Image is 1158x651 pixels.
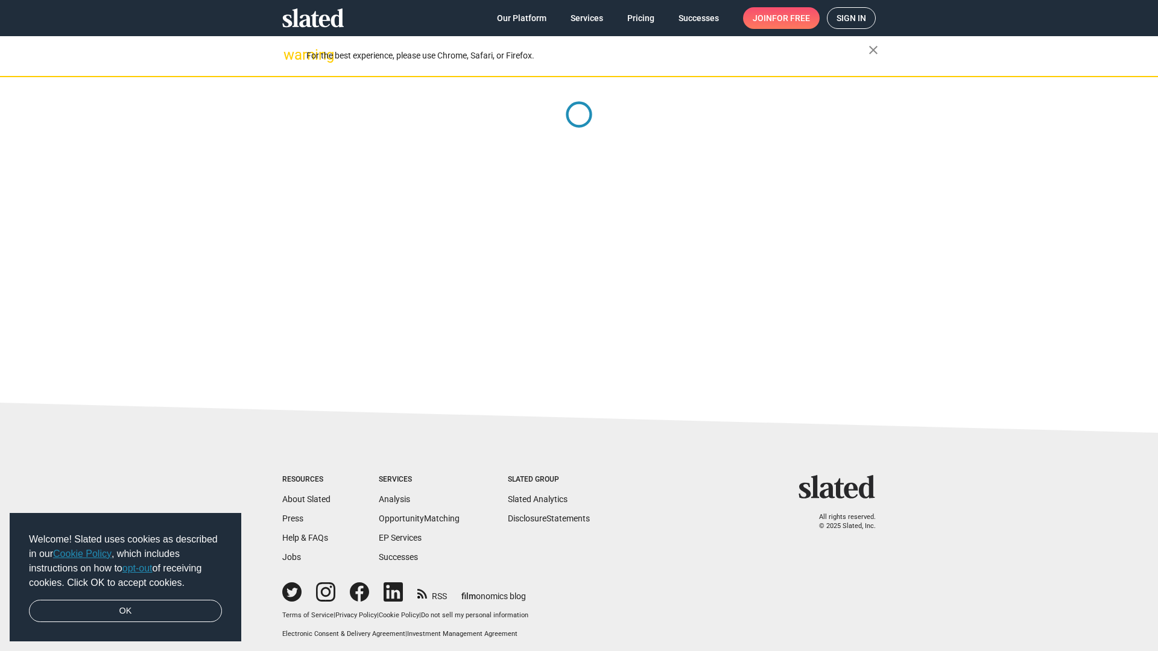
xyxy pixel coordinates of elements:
[53,549,112,559] a: Cookie Policy
[407,630,517,638] a: Investment Management Agreement
[419,611,421,619] span: |
[29,532,222,590] span: Welcome! Slated uses cookies as described in our , which includes instructions on how to of recei...
[335,611,377,619] a: Privacy Policy
[122,563,153,573] a: opt-out
[461,581,526,602] a: filmonomics blog
[379,552,418,562] a: Successes
[282,514,303,523] a: Press
[627,7,654,29] span: Pricing
[379,494,410,504] a: Analysis
[461,591,476,601] span: film
[282,611,334,619] a: Terms of Service
[827,7,876,29] a: Sign in
[379,533,422,542] a: EP Services
[679,7,719,29] span: Successes
[282,533,328,542] a: Help & FAQs
[379,611,419,619] a: Cookie Policy
[334,611,335,619] span: |
[283,48,298,62] mat-icon: warning
[29,600,222,623] a: dismiss cookie message
[508,514,590,523] a: DisclosureStatements
[669,7,729,29] a: Successes
[417,583,447,602] a: RSS
[866,43,881,57] mat-icon: close
[282,494,331,504] a: About Slated
[497,7,546,29] span: Our Platform
[282,630,405,638] a: Electronic Consent & Delivery Agreement
[508,494,568,504] a: Slated Analytics
[772,7,810,29] span: for free
[377,611,379,619] span: |
[618,7,664,29] a: Pricing
[753,7,810,29] span: Join
[10,513,241,642] div: cookieconsent
[379,475,460,485] div: Services
[508,475,590,485] div: Slated Group
[405,630,407,638] span: |
[487,7,556,29] a: Our Platform
[379,514,460,523] a: OpportunityMatching
[561,7,613,29] a: Services
[743,7,820,29] a: Joinfor free
[571,7,603,29] span: Services
[282,475,331,485] div: Resources
[837,8,866,28] span: Sign in
[306,48,868,64] div: For the best experience, please use Chrome, Safari, or Firefox.
[421,611,528,620] button: Do not sell my personal information
[806,513,876,530] p: All rights reserved. © 2025 Slated, Inc.
[282,552,301,562] a: Jobs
